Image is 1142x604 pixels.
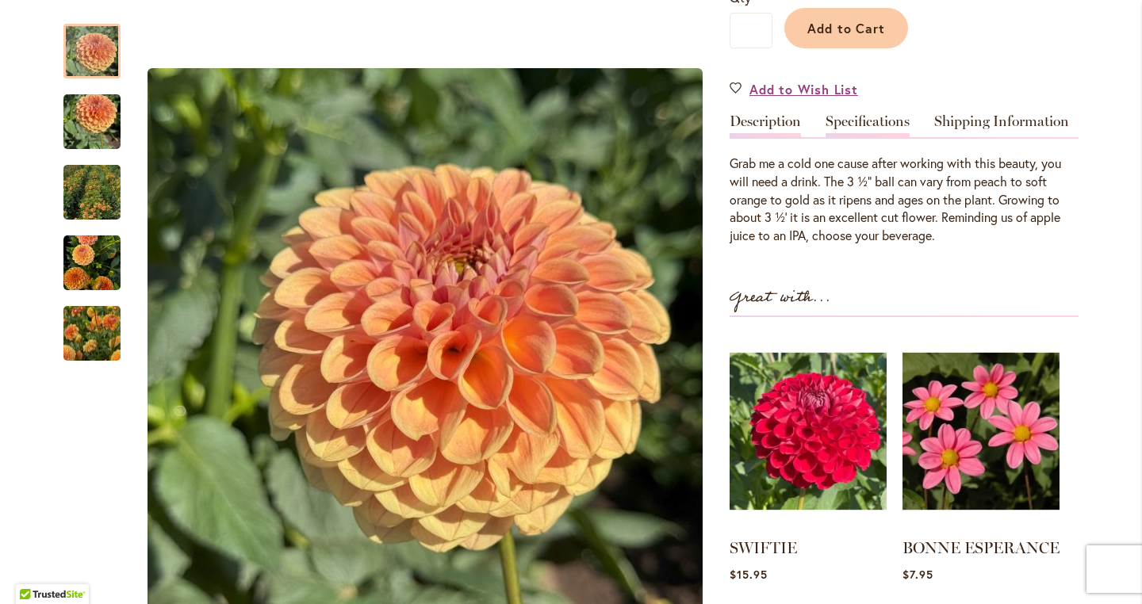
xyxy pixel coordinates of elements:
a: Add to Wish List [730,80,858,98]
a: Specifications [826,114,910,137]
img: BREWSKIE [63,84,121,160]
button: Add to Cart [784,8,908,48]
a: Shipping Information [934,114,1069,137]
img: BREWSKIE [35,139,149,247]
span: $15.95 [730,567,768,582]
div: BREWSKIE [63,78,136,149]
div: Detailed Product Info [730,114,1079,245]
iframe: Launch Accessibility Center [12,548,56,592]
div: BREWSKIE [63,290,121,361]
strong: Great with... [730,285,831,311]
span: $7.95 [902,567,933,582]
div: BREWSKIE [63,220,136,290]
span: Add to Cart [807,20,886,36]
a: Description [730,114,801,137]
div: BREWSKIE [63,149,136,220]
p: Grab me a cold one cause after working with this beauty, you will need a drink. The 3 ½” ball can... [730,155,1079,245]
a: BONNE ESPERANCE [902,538,1060,557]
img: SWIFTIE [730,333,887,529]
span: Add to Wish List [749,80,858,98]
img: BREWSKIE [63,233,121,292]
a: SWIFTIE [730,538,797,557]
img: BONNE ESPERANCE [902,333,1060,529]
img: BREWSKIE [35,288,149,379]
div: BREWSKIE [63,8,136,78]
